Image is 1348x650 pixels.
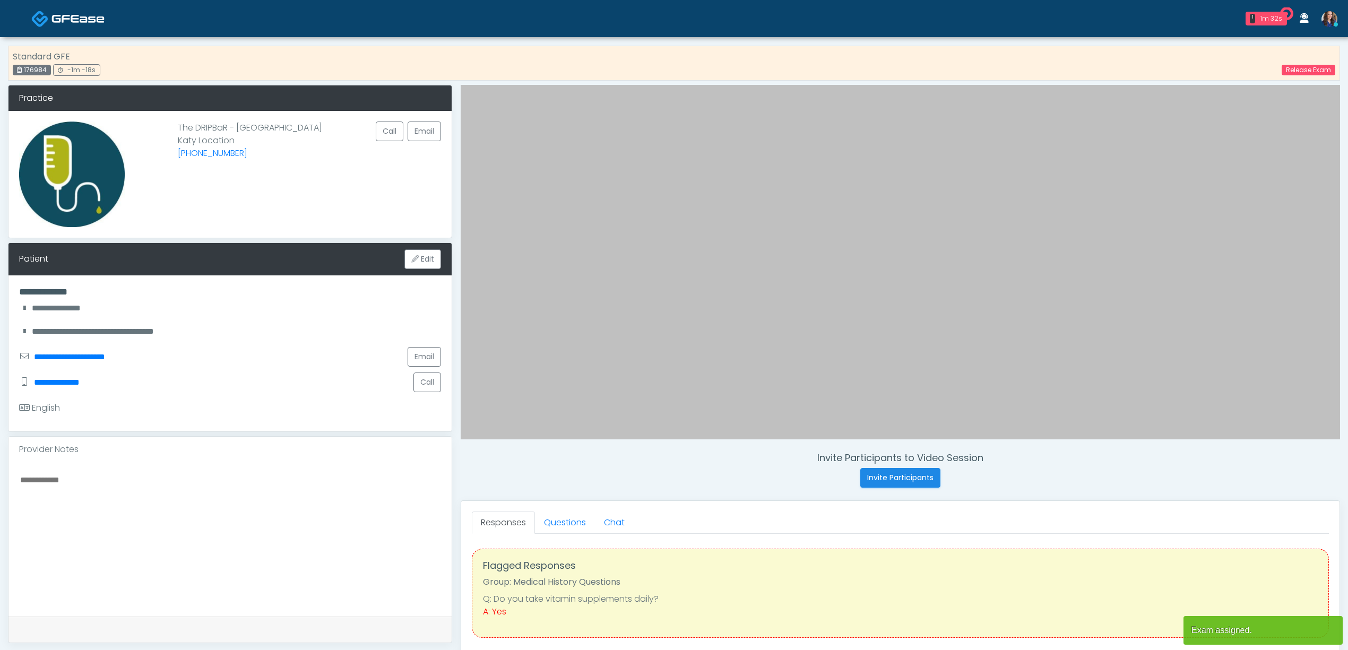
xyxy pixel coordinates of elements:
[51,13,105,24] img: Docovia
[1183,616,1343,645] article: Exam assigned.
[404,249,441,269] button: Edit
[595,512,634,534] a: Chat
[1250,14,1255,23] div: 1
[67,65,96,74] span: -1m -18s
[535,512,595,534] a: Questions
[1282,65,1335,75] a: Release Exam
[1239,7,1293,30] a: 1 1m 32s
[13,65,51,75] div: 176984
[408,347,441,367] a: Email
[1321,11,1337,27] img: Kristin Adams
[31,1,105,36] a: Docovia
[8,85,452,111] div: Practice
[31,10,49,28] img: Docovia
[408,122,441,141] a: Email
[19,122,125,227] img: Provider image
[483,605,1318,618] div: A: Yes
[860,468,940,488] button: Invite Participants
[413,372,441,392] button: Call
[376,122,403,141] button: Call
[19,402,60,414] div: English
[13,50,70,63] strong: Standard GFE
[483,593,1318,605] li: Q: Do you take vitamin supplements daily?
[178,122,322,219] p: The DRIPBaR - [GEOGRAPHIC_DATA] Katy Location
[472,512,535,534] a: Responses
[483,560,1318,571] h4: Flagged Responses
[1259,14,1283,23] div: 1m 32s
[19,253,48,265] div: Patient
[461,452,1340,464] h4: Invite Participants to Video Session
[8,437,452,462] div: Provider Notes
[483,576,620,588] strong: Group: Medical History Questions
[178,147,247,159] a: [PHONE_NUMBER]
